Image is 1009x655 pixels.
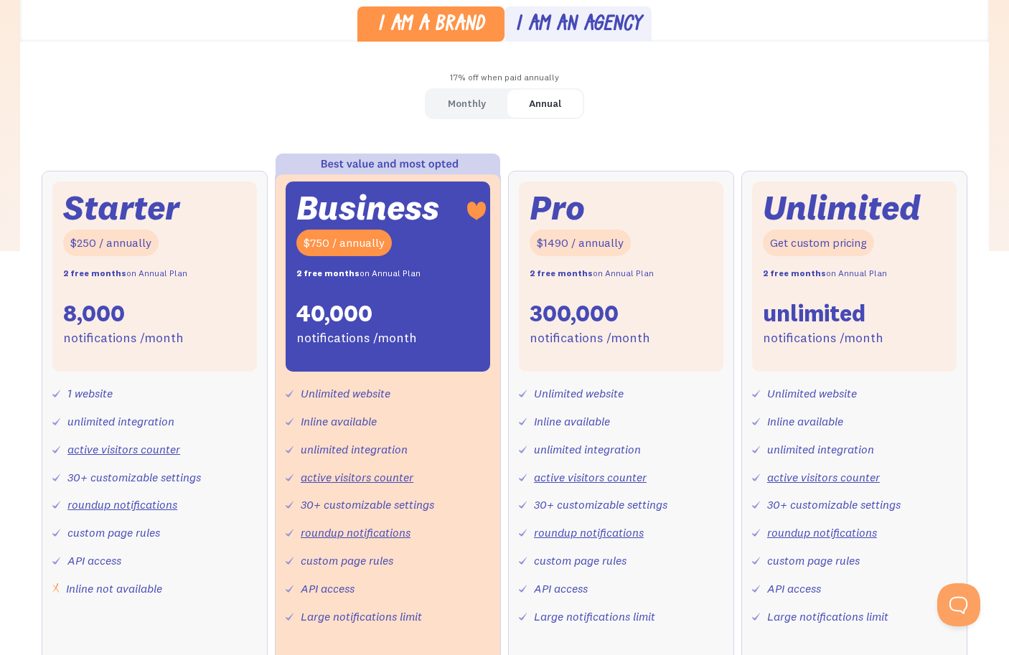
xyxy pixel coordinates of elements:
[67,497,177,512] a: roundup notifications
[301,606,422,627] div: Large notifications limit
[296,192,439,223] div: Business
[296,298,372,329] div: 40,000
[767,470,880,484] a: active visitors counter
[301,411,377,432] div: Inline available
[67,411,174,432] div: unlimited integration
[763,263,887,284] div: on Annual Plan
[63,263,187,284] div: on Annual Plan
[763,268,826,278] strong: 2 free months
[767,383,857,404] div: Unlimited website
[530,263,654,284] div: on Annual Plan
[530,192,585,223] div: Pro
[67,550,121,571] div: API access
[530,230,631,256] div: $1490 / annually
[534,470,647,484] a: active visitors counter
[63,230,159,256] div: $250 / annually
[296,268,360,278] strong: 2 free months
[534,494,667,515] div: 30+ customizable settings
[66,578,162,599] div: Inline not available
[377,15,484,36] div: I am a brand
[63,298,125,329] div: 8,000
[296,230,392,256] div: $750 / annually
[763,298,865,329] div: unlimited
[67,442,180,456] a: active visitors counter
[20,67,989,88] div: 17% off when paid annually
[937,583,980,626] iframe: Toggle Customer Support
[530,328,650,349] div: notifications /month
[767,525,877,539] a: roundup notifications
[67,383,113,404] div: 1 website
[763,192,921,223] div: Unlimited
[534,606,655,627] div: Large notifications limit
[767,439,874,460] div: unlimited integration
[515,15,642,36] div: I am an agency
[63,328,184,349] div: notifications /month
[767,550,860,571] div: custom page rules
[301,494,434,515] div: 30+ customizable settings
[301,470,413,484] a: active visitors counter
[767,494,901,515] div: 30+ customizable settings
[534,525,644,539] a: roundup notifications
[767,606,888,627] div: Large notifications limit
[534,383,624,404] div: Unlimited website
[301,383,390,404] div: Unlimited website
[448,93,486,114] div: Monthly
[63,192,179,223] div: Starter
[534,439,641,460] div: unlimited integration
[534,578,588,599] div: API access
[301,578,355,599] div: API access
[67,467,201,488] div: 30+ customizable settings
[530,268,593,278] strong: 2 free months
[534,411,610,432] div: Inline available
[301,550,393,571] div: custom page rules
[296,328,417,349] div: notifications /month
[63,268,126,278] strong: 2 free months
[763,230,874,256] div: Get custom pricing
[529,93,561,114] div: Annual
[767,411,843,432] div: Inline available
[296,263,421,284] div: on Annual Plan
[301,439,408,460] div: unlimited integration
[301,525,410,539] a: roundup notifications
[534,550,626,571] div: custom page rules
[67,522,160,543] div: custom page rules
[767,578,821,599] div: API access
[763,328,883,349] div: notifications /month
[530,298,619,329] div: 300,000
